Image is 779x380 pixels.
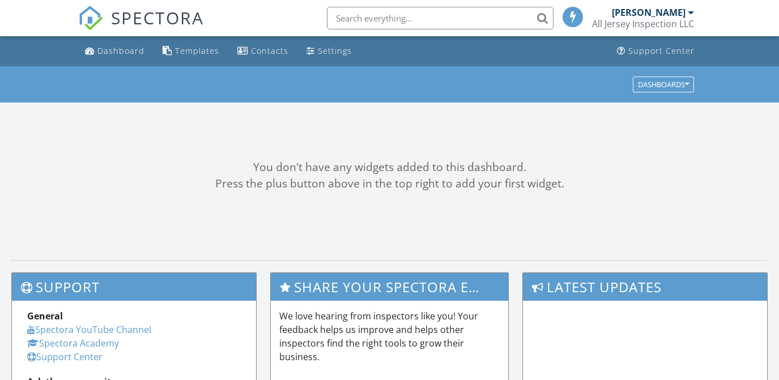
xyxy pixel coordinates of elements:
span: SPECTORA [111,6,204,29]
a: Settings [302,41,356,62]
a: Dashboard [80,41,149,62]
img: The Best Home Inspection Software - Spectora [78,6,103,31]
div: Settings [318,45,352,56]
div: Press the plus button above in the top right to add your first widget. [11,176,768,192]
div: Contacts [251,45,288,56]
a: Spectora YouTube Channel [27,323,151,336]
a: SPECTORA [78,15,204,39]
input: Search everything... [327,7,554,29]
p: We love hearing from inspectors like you! Your feedback helps us improve and helps other inspecto... [279,309,500,364]
a: Support Center [612,41,699,62]
a: Support Center [27,351,103,363]
div: [PERSON_NAME] [612,7,686,18]
h3: Support [12,273,256,301]
div: You don't have any widgets added to this dashboard. [11,159,768,176]
div: Support Center [628,45,695,56]
a: Contacts [233,41,293,62]
a: Templates [158,41,224,62]
div: Dashboard [97,45,144,56]
h3: Latest Updates [523,273,767,301]
button: Dashboards [633,76,694,92]
div: All Jersey Inspection LLC [592,18,694,29]
h3: Share Your Spectora Experience [271,273,508,301]
a: Spectora Academy [27,337,119,349]
div: Templates [175,45,219,56]
strong: General [27,310,63,322]
div: Dashboards [638,80,689,88]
